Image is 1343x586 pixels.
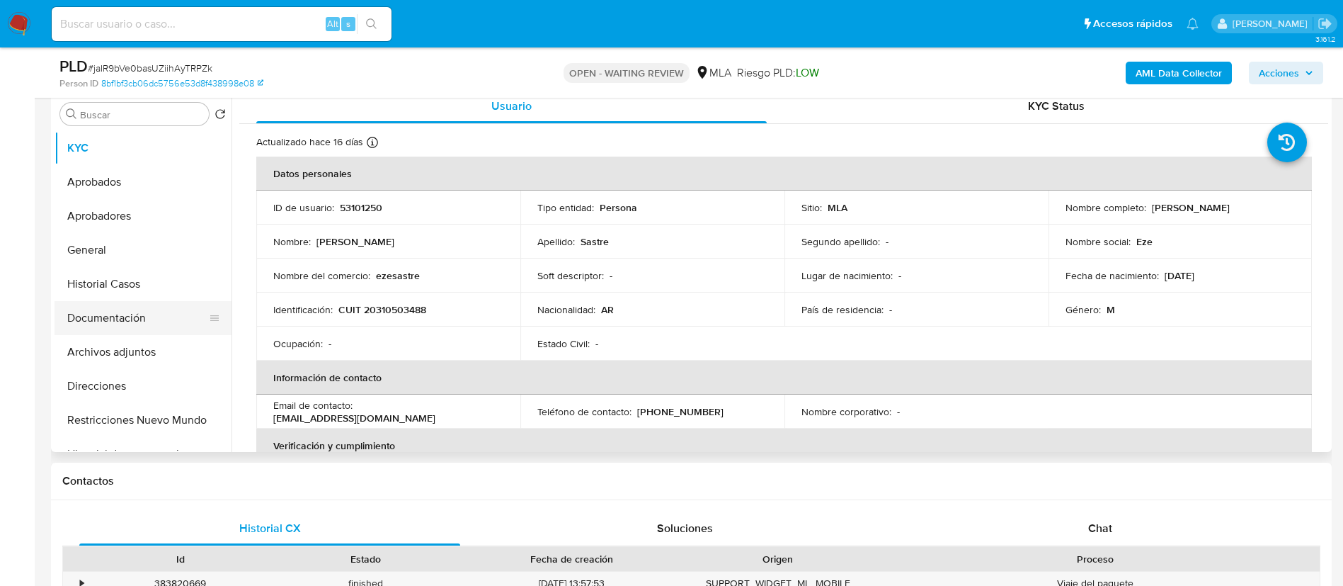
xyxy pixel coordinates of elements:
button: KYC [55,131,232,165]
b: Person ID [59,77,98,90]
button: General [55,233,232,267]
p: ID de usuario : [273,201,334,214]
p: Apellido : [537,235,575,248]
p: OPEN - WAITING REVIEW [564,63,690,83]
div: Proceso [881,552,1310,566]
button: Acciones [1249,62,1323,84]
p: Segundo apellido : [801,235,880,248]
p: Lugar de nacimiento : [801,269,893,282]
th: Información de contacto [256,361,1312,395]
p: - [889,303,892,316]
a: Notificaciones [1187,18,1199,30]
p: Estado Civil : [537,337,590,350]
span: Accesos rápidos [1093,16,1172,31]
p: Actualizado hace 16 días [256,135,363,149]
span: 3.161.2 [1315,33,1336,45]
input: Buscar [80,108,203,121]
p: Persona [600,201,637,214]
div: Estado [283,552,449,566]
span: Historial CX [239,520,301,536]
p: - [886,235,888,248]
div: Fecha de creación [469,552,675,566]
span: LOW [796,64,819,81]
button: Documentación [55,301,220,335]
span: # jaIR9bVe0basUZiihAyTRPZk [88,61,212,75]
p: [PHONE_NUMBER] [637,405,724,418]
p: maria.acosta@mercadolibre.com [1233,17,1313,30]
p: ezesastre [376,269,420,282]
span: Soluciones [657,520,713,536]
button: Buscar [66,108,77,120]
p: Teléfono de contacto : [537,405,632,418]
button: Volver al orden por defecto [215,108,226,124]
p: Sitio : [801,201,822,214]
button: Restricciones Nuevo Mundo [55,403,232,437]
p: [EMAIL_ADDRESS][DOMAIN_NAME] [273,412,435,424]
button: search-icon [357,14,386,34]
p: - [897,405,900,418]
p: Nombre corporativo : [801,405,891,418]
span: Alt [327,17,338,30]
button: Archivos adjuntos [55,335,232,369]
p: MLA [828,201,847,214]
div: MLA [695,65,731,81]
p: País de residencia : [801,303,884,316]
p: Nombre completo : [1065,201,1146,214]
p: Género : [1065,303,1101,316]
div: Origen [695,552,861,566]
p: Tipo entidad : [537,201,594,214]
p: Nombre : [273,235,311,248]
p: - [328,337,331,350]
span: Acciones [1259,62,1299,84]
p: CUIT 20310503488 [338,303,426,316]
button: Historial de conversaciones [55,437,232,471]
th: Verificación y cumplimiento [256,429,1312,463]
p: AR [601,303,614,316]
span: s [346,17,350,30]
th: Datos personales [256,157,1312,191]
p: Nacionalidad : [537,303,595,316]
p: Nombre social : [1065,235,1131,248]
p: Ocupación : [273,337,323,350]
p: - [898,269,901,282]
button: Historial Casos [55,267,232,301]
p: [DATE] [1165,269,1194,282]
b: AML Data Collector [1136,62,1222,84]
input: Buscar usuario o caso... [52,15,392,33]
span: KYC Status [1028,98,1085,114]
p: Eze [1136,235,1153,248]
span: Riesgo PLD: [737,65,819,81]
h1: Contactos [62,474,1320,488]
p: Soft descriptor : [537,269,604,282]
b: PLD [59,55,88,77]
button: Aprobados [55,165,232,199]
p: [PERSON_NAME] [316,235,394,248]
button: Aprobadores [55,199,232,233]
p: Email de contacto : [273,399,353,412]
span: Chat [1088,520,1112,536]
p: Nombre del comercio : [273,269,370,282]
button: AML Data Collector [1126,62,1232,84]
p: - [595,337,598,350]
p: M [1107,303,1115,316]
span: Usuario [491,98,532,114]
p: - [610,269,612,282]
p: [PERSON_NAME] [1152,201,1230,214]
div: Id [98,552,263,566]
a: Salir [1318,16,1332,31]
p: 53101250 [340,201,382,214]
a: 8bf1bf3cb06dc5756e53d8f438998e08 [101,77,263,90]
p: Fecha de nacimiento : [1065,269,1159,282]
p: Identificación : [273,303,333,316]
p: Sastre [581,235,609,248]
button: Direcciones [55,369,232,403]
